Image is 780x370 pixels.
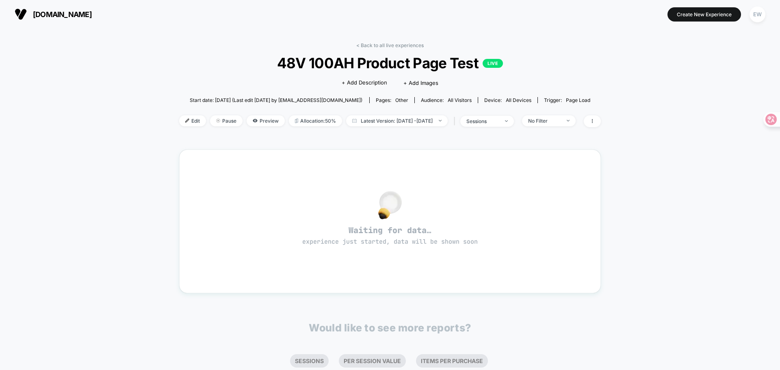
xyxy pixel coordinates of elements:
span: Allocation: 50% [289,115,342,126]
button: EW [747,6,768,23]
img: end [505,120,508,122]
span: All Visitors [448,97,472,103]
div: No Filter [528,118,561,124]
p: Would like to see more reports? [309,322,471,334]
span: + Add Description [342,79,387,87]
span: Start date: [DATE] (Last edit [DATE] by [EMAIL_ADDRESS][DOMAIN_NAME]) [190,97,362,103]
img: end [439,120,442,121]
img: Visually logo [15,8,27,20]
img: end [216,119,220,123]
img: end [567,120,570,121]
img: no_data [378,191,402,219]
img: rebalance [295,119,298,123]
li: Items Per Purchase [416,354,488,368]
div: Pages: [376,97,408,103]
img: edit [185,119,189,123]
div: Trigger: [544,97,590,103]
div: Audience: [421,97,472,103]
span: experience just started, data will be shown soon [302,238,478,246]
div: sessions [466,118,499,124]
span: Edit [179,115,206,126]
button: Create New Experience [667,7,741,22]
li: Sessions [290,354,329,368]
button: [DOMAIN_NAME] [12,8,94,21]
p: LIVE [483,59,503,68]
span: Waiting for data… [194,225,586,246]
span: all devices [506,97,531,103]
span: Pause [210,115,243,126]
span: | [452,115,460,127]
span: 48V 100AH Product Page Test [200,54,580,71]
span: Preview [247,115,285,126]
div: EW [750,6,765,22]
span: Page Load [566,97,590,103]
a: < Back to all live experiences [356,42,424,48]
span: other [395,97,408,103]
span: Latest Version: [DATE] - [DATE] [346,115,448,126]
span: [DOMAIN_NAME] [33,10,92,19]
li: Per Session Value [339,354,406,368]
span: + Add Images [403,80,438,86]
span: Device: [478,97,537,103]
img: calendar [352,119,357,123]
